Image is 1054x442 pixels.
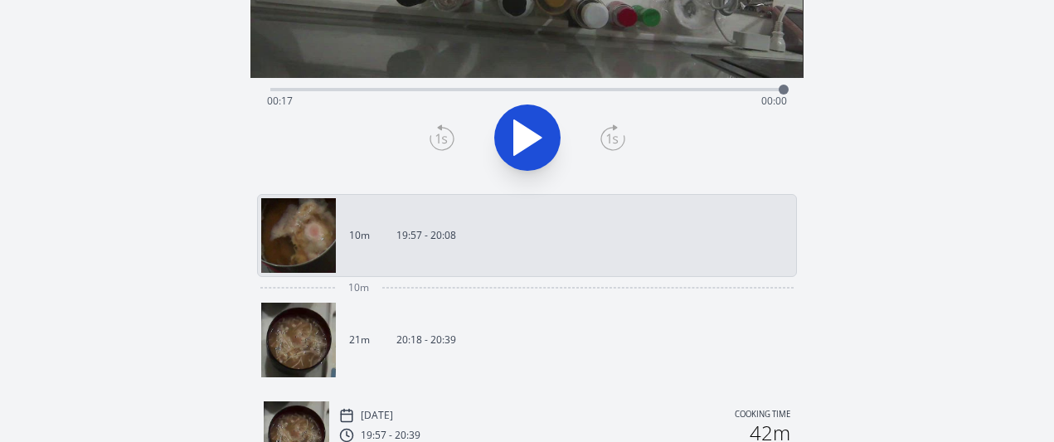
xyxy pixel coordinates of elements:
[261,198,336,273] img: 250715105820_thumb.jpeg
[361,429,420,442] p: 19:57 - 20:39
[761,94,787,108] span: 00:00
[349,229,370,242] p: 10m
[735,408,790,423] p: Cooking time
[396,229,456,242] p: 19:57 - 20:08
[261,303,336,377] img: 250715111918_thumb.jpeg
[361,409,393,422] p: [DATE]
[267,94,293,108] span: 00:17
[396,333,456,347] p: 20:18 - 20:39
[349,333,370,347] p: 21m
[348,281,369,294] span: 10m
